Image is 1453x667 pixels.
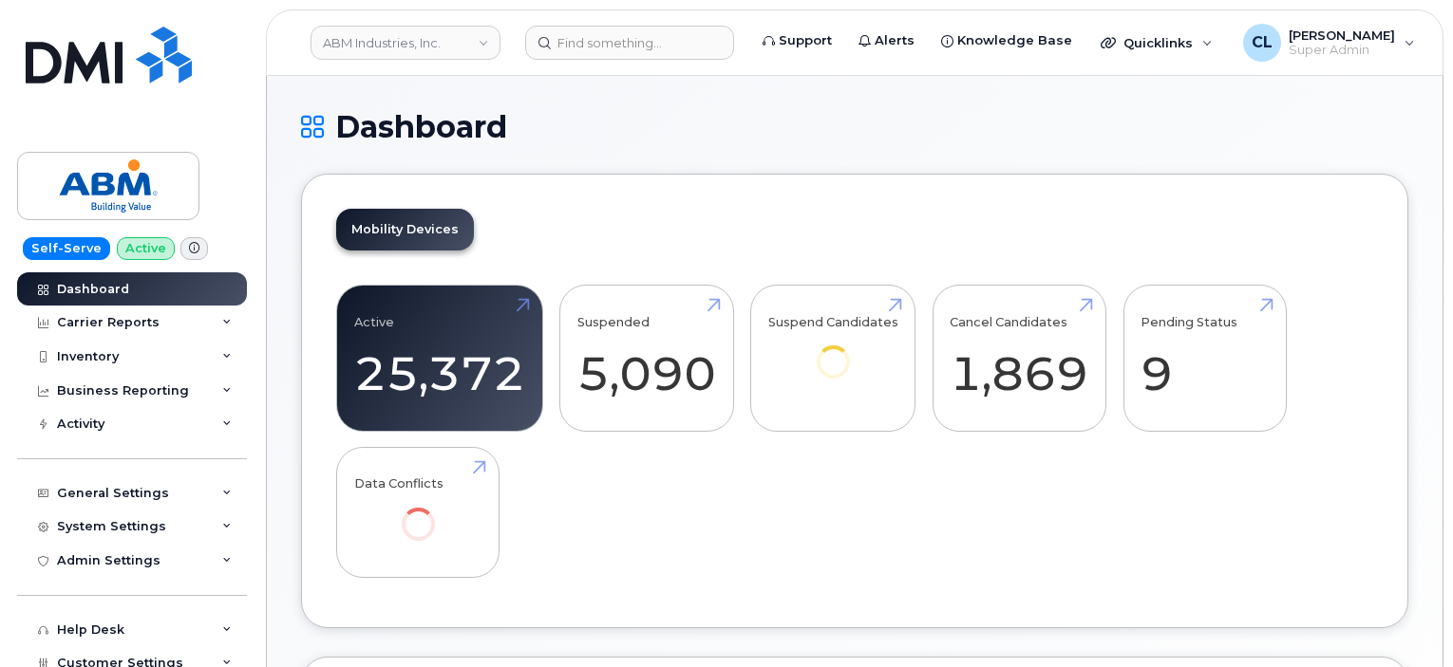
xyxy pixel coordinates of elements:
a: Mobility Devices [336,209,474,250]
h1: Dashboard [301,110,1408,143]
a: Suspended 5,090 [577,296,716,421]
a: Suspend Candidates [768,296,898,405]
a: Active 25,372 [354,296,525,421]
a: Pending Status 9 [1141,296,1269,421]
a: Data Conflicts [354,457,482,566]
a: Cancel Candidates 1,869 [950,296,1088,421]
